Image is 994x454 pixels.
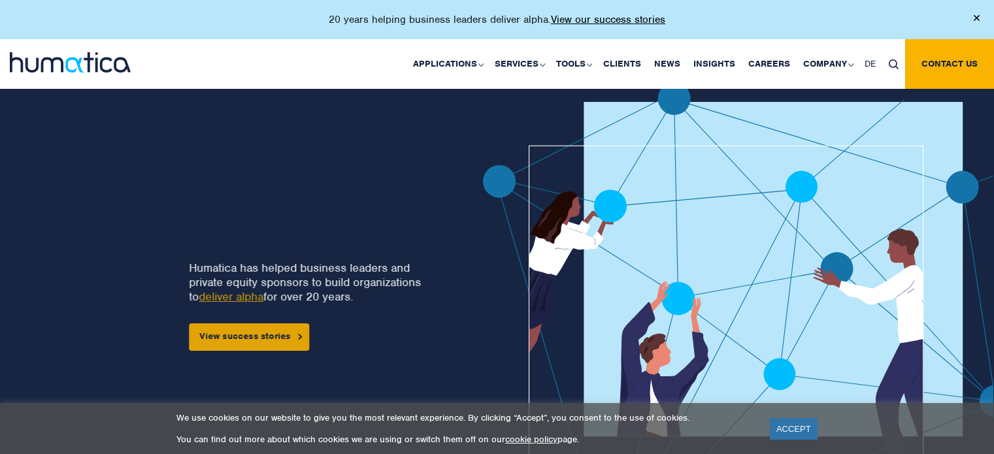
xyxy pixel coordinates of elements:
[648,39,687,89] a: News
[199,289,264,304] a: deliver alpha
[488,39,550,89] a: Services
[176,412,754,423] p: We use cookies on our website to give you the most relevant experience. By clicking “Accept”, you...
[865,58,876,69] span: DE
[176,434,754,445] p: You can find out more about which cookies we are using or switch them off on our page.
[10,52,131,73] img: logo
[190,261,429,304] p: Humatica has helped business leaders and private equity sponsors to build organizations to for ov...
[797,39,858,89] a: Company
[505,434,557,445] a: cookie policy
[687,39,742,89] a: Insights
[329,13,665,26] p: 20 years helping business leaders deliver alpha.
[770,418,818,440] a: ACCEPT
[190,323,310,351] a: View success stories
[742,39,797,89] a: Careers
[858,39,882,89] a: DE
[889,59,899,69] img: search_icon
[551,13,665,26] a: View our success stories
[597,39,648,89] a: Clients
[905,39,994,89] a: Contact us
[550,39,597,89] a: Tools
[299,334,303,340] img: arrowicon
[406,39,488,89] a: Applications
